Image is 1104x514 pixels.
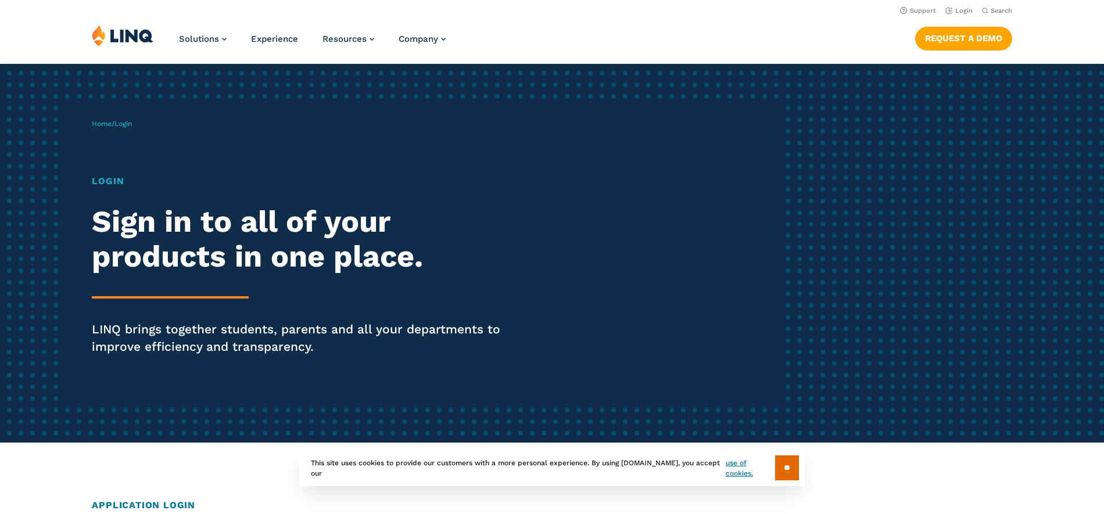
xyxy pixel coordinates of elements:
[299,450,805,486] div: This site uses cookies to provide our customers with a more personal experience. By using [DOMAIN...
[322,34,367,44] span: Resources
[92,120,132,128] span: /
[399,34,438,44] span: Company
[179,24,446,63] nav: Primary Navigation
[399,34,446,44] a: Company
[251,34,298,44] a: Experience
[92,498,1012,512] h2: Application Login
[322,34,374,44] a: Resources
[945,7,973,15] a: Login
[92,204,517,274] h2: Sign in to all of your products in one place.
[92,24,153,46] img: LINQ | K‑12 Software
[915,24,1012,50] nav: Button Navigation
[726,458,775,479] a: use of cookies.
[915,27,1012,50] a: Request a Demo
[179,34,219,44] span: Solutions
[991,7,1012,15] span: Search
[92,120,112,128] a: Home
[92,321,517,355] p: LINQ brings together students, parents and all your departments to improve efficiency and transpa...
[900,7,936,15] a: Support
[982,6,1012,15] button: Open Search Bar
[114,120,132,128] span: Login
[92,174,517,188] h1: Login
[179,34,227,44] a: Solutions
